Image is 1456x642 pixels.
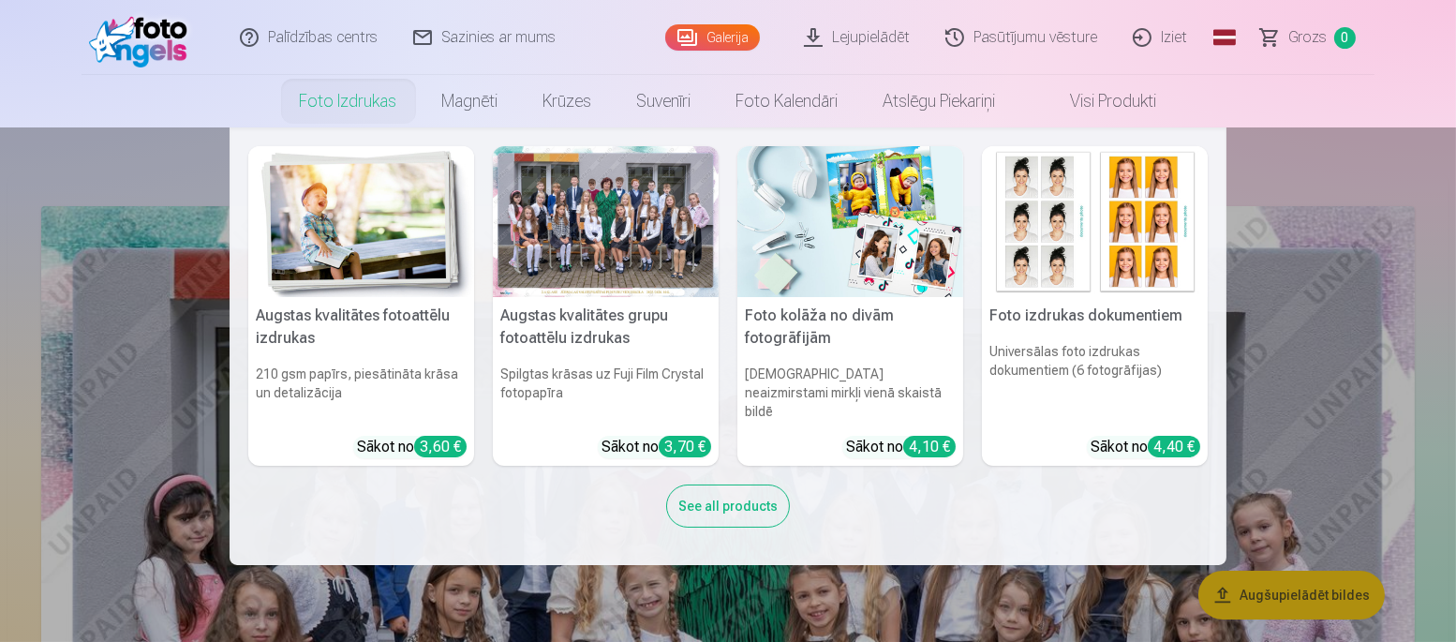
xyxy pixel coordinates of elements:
[248,297,474,357] h5: Augstas kvalitātes fotoattēlu izdrukas
[414,436,467,457] div: 3,60 €
[666,485,790,528] div: See all products
[248,357,474,428] h6: 210 gsm papīrs, piesātināta krāsa un detalizācija
[737,357,963,428] h6: [DEMOGRAPHIC_DATA] neaizmirstami mirkļi vienā skaistā bildē
[1148,436,1200,457] div: 4,40 €
[493,297,719,357] h5: Augstas kvalitātes grupu fotoattēlu izdrukas
[1288,26,1327,49] span: Grozs
[665,24,760,51] a: Galerija
[1091,436,1200,458] div: Sākot no
[737,146,963,297] img: Foto kolāža no divām fotogrāfijām
[1018,75,1180,127] a: Visi produkti
[659,436,711,457] div: 3,70 €
[248,146,474,466] a: Augstas kvalitātes fotoattēlu izdrukasAugstas kvalitātes fotoattēlu izdrukas210 gsm papīrs, piesā...
[248,146,474,297] img: Augstas kvalitātes fotoattēlu izdrukas
[277,75,420,127] a: Foto izdrukas
[982,146,1208,466] a: Foto izdrukas dokumentiemFoto izdrukas dokumentiemUniversālas foto izdrukas dokumentiem (6 fotogr...
[493,146,719,466] a: Augstas kvalitātes grupu fotoattēlu izdrukasSpilgtas krāsas uz Fuji Film Crystal fotopapīraSākot ...
[602,436,711,458] div: Sākot no
[666,495,790,515] a: See all products
[357,436,467,458] div: Sākot no
[982,335,1208,428] h6: Universālas foto izdrukas dokumentiem (6 fotogrāfijas)
[615,75,714,127] a: Suvenīri
[493,357,719,428] h6: Spilgtas krāsas uz Fuji Film Crystal fotopapīra
[521,75,615,127] a: Krūzes
[982,297,1208,335] h5: Foto izdrukas dokumentiem
[737,297,963,357] h5: Foto kolāža no divām fotogrāfijām
[420,75,521,127] a: Magnēti
[714,75,861,127] a: Foto kalendāri
[737,146,963,466] a: Foto kolāža no divām fotogrāfijāmFoto kolāža no divām fotogrāfijām[DEMOGRAPHIC_DATA] neaizmirstam...
[1334,27,1356,49] span: 0
[861,75,1018,127] a: Atslēgu piekariņi
[89,7,197,67] img: /fa3
[903,436,956,457] div: 4,10 €
[982,146,1208,297] img: Foto izdrukas dokumentiem
[846,436,956,458] div: Sākot no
